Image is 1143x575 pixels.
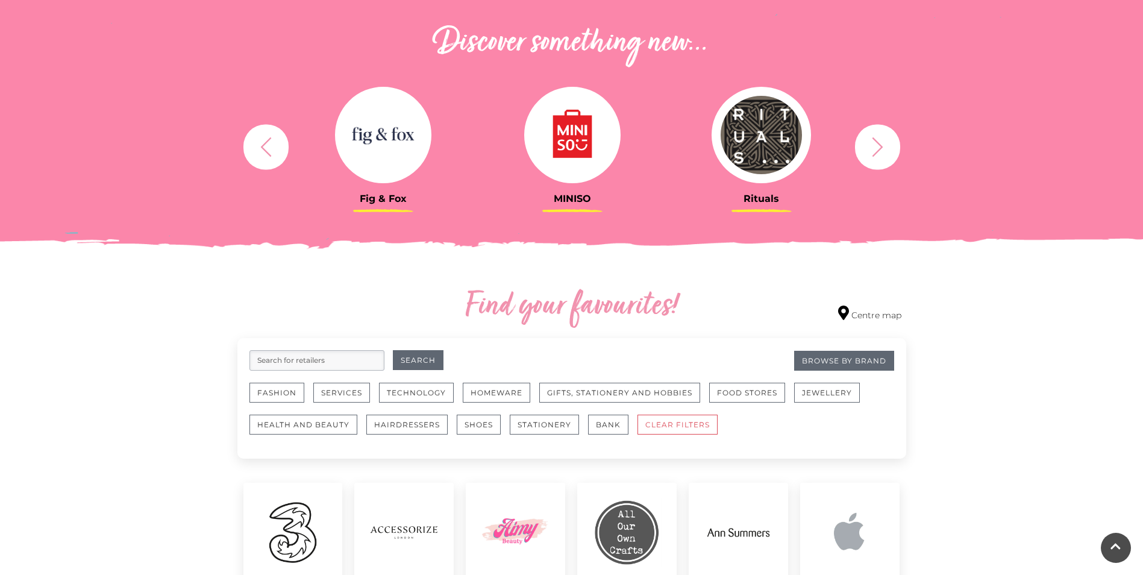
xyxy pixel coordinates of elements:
[588,415,628,435] button: Bank
[637,415,718,435] button: CLEAR FILTERS
[352,287,792,326] h2: Find your favourites!
[457,415,510,447] a: Shoes
[676,193,847,204] h3: Rituals
[709,383,794,415] a: Food Stores
[794,351,894,371] a: Browse By Brand
[457,415,501,435] button: Shoes
[379,383,454,403] button: Technology
[463,383,530,403] button: Homeware
[313,383,370,403] button: Services
[539,383,709,415] a: Gifts, Stationery and Hobbies
[487,87,658,204] a: MINISO
[249,350,384,371] input: Search for retailers
[588,415,637,447] a: Bank
[393,350,443,370] button: Search
[510,415,588,447] a: Stationery
[539,383,700,403] button: Gifts, Stationery and Hobbies
[709,383,785,403] button: Food Stores
[249,383,304,403] button: Fashion
[487,193,658,204] h3: MINISO
[379,383,463,415] a: Technology
[794,383,860,403] button: Jewellery
[510,415,579,435] button: Stationery
[249,415,366,447] a: Health and Beauty
[463,383,539,415] a: Homeware
[366,415,457,447] a: Hairdressers
[313,383,379,415] a: Services
[298,87,469,204] a: Fig & Fox
[637,415,727,447] a: CLEAR FILTERS
[249,415,357,435] button: Health and Beauty
[676,87,847,204] a: Rituals
[838,306,901,322] a: Centre map
[298,193,469,204] h3: Fig & Fox
[249,383,313,415] a: Fashion
[794,383,869,415] a: Jewellery
[366,415,448,435] button: Hairdressers
[237,24,906,63] h2: Discover something new...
